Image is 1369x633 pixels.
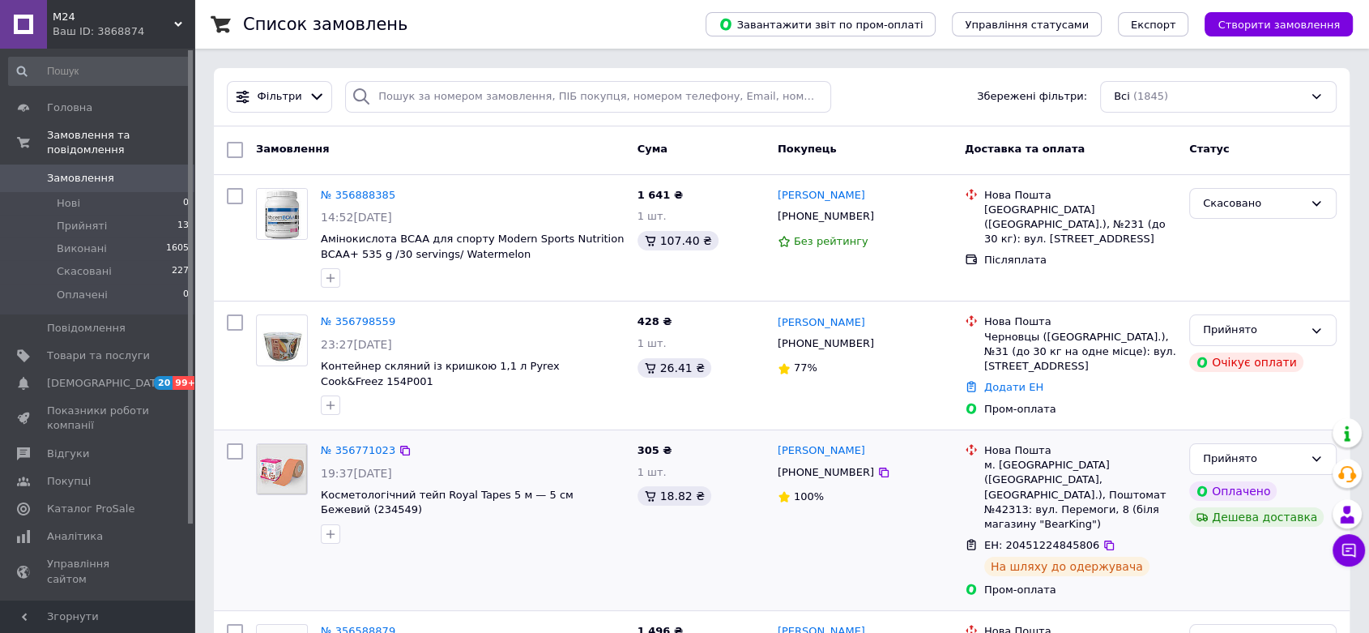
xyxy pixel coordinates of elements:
div: Очікує оплати [1189,353,1303,372]
span: Прийняті [57,219,107,233]
a: Додати ЕН [984,381,1043,393]
div: [GEOGRAPHIC_DATA] ([GEOGRAPHIC_DATA].), №231 (до 30 кг): вул. [STREET_ADDRESS] [984,203,1176,247]
span: Управління статусами [965,19,1089,31]
div: 18.82 ₴ [638,486,711,506]
div: [PHONE_NUMBER] [774,462,877,483]
span: Завантажити звіт по пром-оплаті [719,17,923,32]
div: Прийнято [1203,322,1303,339]
span: Покупці [47,474,91,489]
img: Фото товару [257,189,307,239]
span: 1605 [166,242,189,256]
div: Оплачено [1189,481,1277,501]
span: Cума [638,143,667,155]
span: ЕН: 20451224845806 [984,539,1099,551]
div: [PHONE_NUMBER] [774,333,877,354]
div: 26.41 ₴ [638,358,711,378]
a: Фото товару [256,443,308,495]
span: Статус [1189,143,1230,155]
span: Фільтри [258,89,302,105]
span: 1 шт. [638,466,667,478]
div: Пром-оплата [984,402,1176,417]
span: Оплачені [57,288,108,302]
span: Експорт [1131,19,1176,31]
span: Аналітика [47,529,103,544]
span: Головна [47,101,92,115]
button: Управління статусами [952,12,1102,36]
button: Завантажити звіт по пром-оплаті [706,12,936,36]
div: На шляху до одержувача [984,557,1149,576]
span: Нові [57,196,80,211]
div: Післяплата [984,253,1176,267]
span: Скасовані [57,264,112,279]
span: Повідомлення [47,321,126,336]
span: 13 [177,219,189,233]
button: Чат з покупцем [1333,534,1365,567]
span: Без рейтингу [794,235,868,247]
a: Контейнер скляний із кришкою 1,1 л Pyrex Cook&Freez 154P001 [321,360,560,387]
div: м. [GEOGRAPHIC_DATA] ([GEOGRAPHIC_DATA], [GEOGRAPHIC_DATA].), Поштомат №42313: вул. Перемоги, 8 (... [984,458,1176,532]
span: 99+ [173,376,199,390]
a: № 356888385 [321,189,395,201]
a: № 356771023 [321,444,395,456]
div: Скасовано [1203,195,1303,212]
span: Покупець [778,143,837,155]
span: 19:37[DATE] [321,467,392,480]
span: Замовлення [47,171,114,186]
span: Виконані [57,242,107,256]
span: (1845) [1133,90,1168,102]
button: Експорт [1118,12,1189,36]
span: Товари та послуги [47,349,150,363]
div: Черновцы ([GEOGRAPHIC_DATA].), №31 (до 30 кг на одне місце): вул. [STREET_ADDRESS] [984,330,1176,374]
a: [PERSON_NAME] [778,188,865,203]
span: Створити замовлення [1218,19,1340,31]
button: Створити замовлення [1205,12,1353,36]
span: 1 641 ₴ [638,189,683,201]
span: 428 ₴ [638,315,672,327]
span: Замовлення [256,143,329,155]
h1: Список замовлень [243,15,407,34]
img: Фото товару [257,444,307,494]
div: Дешева доставка [1189,507,1324,527]
span: 77% [794,361,817,374]
span: 100% [794,490,824,503]
span: Замовлення та повідомлення [47,128,194,157]
div: Нова Пошта [984,188,1176,203]
span: 14:52[DATE] [321,211,392,224]
span: Всі [1114,89,1130,105]
span: 0 [183,288,189,302]
a: Косметологічний тейп Royal Tapes 5 м — 5 см Бежевий (234549) [321,489,574,516]
span: Доставка та оплата [965,143,1085,155]
div: 107.40 ₴ [638,231,719,250]
span: 20 [154,376,173,390]
span: 227 [172,264,189,279]
span: Каталог ProSale [47,502,134,516]
a: Створити замовлення [1188,18,1353,30]
a: [PERSON_NAME] [778,315,865,331]
span: 305 ₴ [638,444,672,456]
span: 1 шт. [638,337,667,349]
div: Ваш ID: 3868874 [53,24,194,39]
div: [PHONE_NUMBER] [774,206,877,227]
a: Фото товару [256,188,308,240]
div: Нова Пошта [984,314,1176,329]
span: Гаманець компанії [47,600,150,629]
span: [DEMOGRAPHIC_DATA] [47,376,167,391]
span: Управління сайтом [47,557,150,586]
span: Збережені фільтри: [977,89,1087,105]
span: 23:27[DATE] [321,338,392,351]
img: Фото товару [258,315,306,366]
span: Показники роботи компанії [47,404,150,433]
span: Відгуки [47,447,89,461]
span: 1 шт. [638,210,667,222]
a: [PERSON_NAME] [778,443,865,459]
span: М24 [53,10,174,24]
div: Прийнято [1203,451,1303,468]
div: Нова Пошта [984,443,1176,458]
a: Амінокислота BCAA для спорту Modern Sports Nutrition BCAA+ 535 g /30 servings/ Watermelon [321,233,624,260]
a: № 356798559 [321,315,395,327]
span: 0 [183,196,189,211]
input: Пошук за номером замовлення, ПІБ покупця, номером телефону, Email, номером накладної [345,81,831,113]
